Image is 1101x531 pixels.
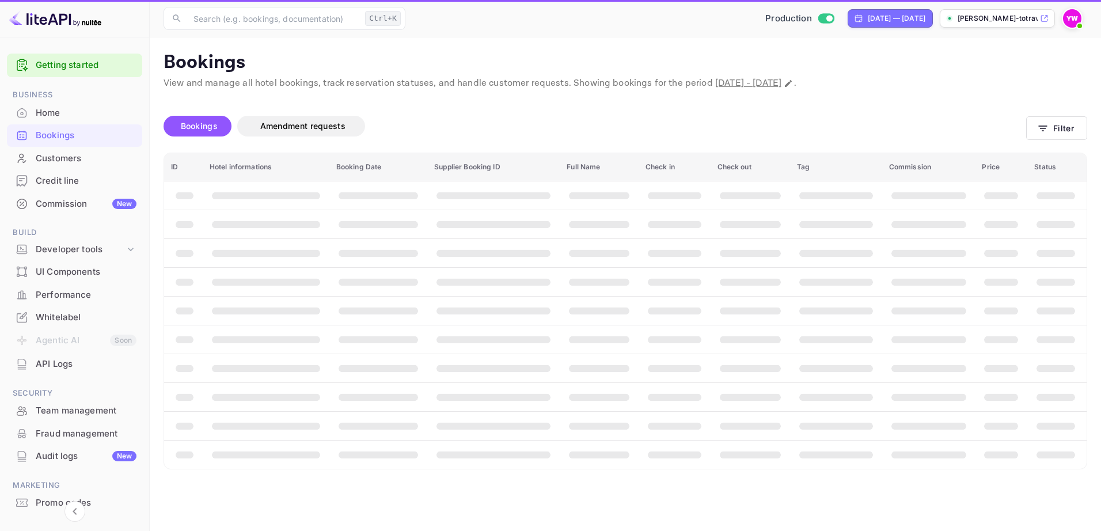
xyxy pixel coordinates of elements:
[7,400,142,422] div: Team management
[64,501,85,522] button: Collapse navigation
[7,193,142,215] div: CommissionNew
[36,129,136,142] div: Bookings
[7,353,142,376] div: API Logs
[36,311,136,324] div: Whitelabel
[7,492,142,514] div: Promo codes
[761,12,838,25] div: Switch to Sandbox mode
[7,170,142,192] div: Credit line
[7,284,142,306] div: Performance
[36,243,125,256] div: Developer tools
[7,445,142,466] a: Audit logsNew
[7,102,142,124] div: Home
[1063,9,1081,28] img: Yahav Winkler
[36,496,136,510] div: Promo codes
[639,153,711,181] th: Check in
[7,226,142,239] span: Build
[203,153,329,181] th: Hotel informations
[36,265,136,279] div: UI Components
[7,353,142,374] a: API Logs
[112,451,136,461] div: New
[7,193,142,214] a: CommissionNew
[187,7,360,30] input: Search (e.g. bookings, documentation)
[1026,116,1087,140] button: Filter
[36,289,136,302] div: Performance
[560,153,639,181] th: Full Name
[427,153,560,181] th: Supplier Booking ID
[7,261,142,283] div: UI Components
[783,78,794,89] button: Change date range
[7,147,142,169] a: Customers
[7,400,142,421] a: Team management
[164,51,1087,74] p: Bookings
[36,152,136,165] div: Customers
[868,13,925,24] div: [DATE] — [DATE]
[7,492,142,513] a: Promo codes
[7,306,142,329] div: Whitelabel
[882,153,975,181] th: Commission
[7,284,142,305] a: Performance
[164,153,203,181] th: ID
[7,124,142,146] a: Bookings
[7,240,142,260] div: Developer tools
[36,198,136,211] div: Commission
[36,358,136,371] div: API Logs
[790,153,882,181] th: Tag
[260,121,346,131] span: Amendment requests
[7,124,142,147] div: Bookings
[7,102,142,123] a: Home
[181,121,218,131] span: Bookings
[7,89,142,101] span: Business
[7,423,142,444] a: Fraud management
[7,54,142,77] div: Getting started
[365,11,401,26] div: Ctrl+K
[36,450,136,463] div: Audit logs
[958,13,1038,24] p: [PERSON_NAME]-totravel...
[164,153,1087,469] table: booking table
[7,261,142,282] a: UI Components
[7,387,142,400] span: Security
[1027,153,1087,181] th: Status
[9,9,101,28] img: LiteAPI logo
[7,445,142,468] div: Audit logsNew
[7,170,142,191] a: Credit line
[715,77,781,89] span: [DATE] - [DATE]
[36,427,136,441] div: Fraud management
[164,77,1087,90] p: View and manage all hotel bookings, track reservation statuses, and handle customer requests. Sho...
[329,153,427,181] th: Booking Date
[7,306,142,328] a: Whitelabel
[36,404,136,418] div: Team management
[36,107,136,120] div: Home
[7,479,142,492] span: Marketing
[36,175,136,188] div: Credit line
[7,423,142,445] div: Fraud management
[765,12,812,25] span: Production
[164,116,1026,136] div: account-settings tabs
[112,199,136,209] div: New
[975,153,1027,181] th: Price
[711,153,790,181] th: Check out
[7,147,142,170] div: Customers
[36,59,136,72] a: Getting started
